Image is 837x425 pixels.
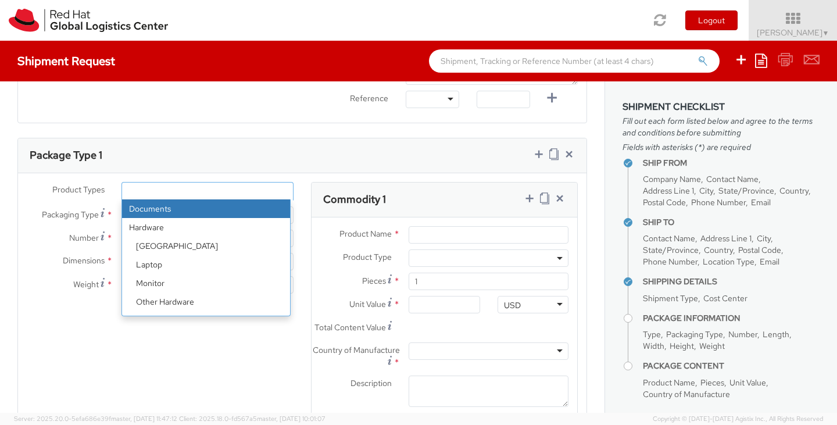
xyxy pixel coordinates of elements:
[63,255,105,266] span: Dimensions
[706,174,759,184] span: Contact Name
[643,389,730,399] span: Country of Manufacture
[700,377,724,388] span: Pieces
[703,293,747,303] span: Cost Center
[429,49,720,73] input: Shipment, Tracking or Reference Number (at least 4 chars)
[760,256,779,267] span: Email
[704,245,733,255] span: Country
[643,377,695,388] span: Product Name
[122,218,290,348] li: Hardware
[14,415,177,423] span: Server: 2025.20.0-5efa686e39f
[314,322,386,333] span: Total Content Value
[643,256,697,267] span: Phone Number
[763,329,789,340] span: Length
[30,149,102,161] h3: Package Type 1
[779,185,809,196] span: Country
[729,377,766,388] span: Unit Value
[129,255,290,274] li: Laptop
[349,299,386,309] span: Unit Value
[757,233,771,244] span: City
[703,256,754,267] span: Location Type
[643,277,820,286] h4: Shipping Details
[73,279,99,290] span: Weight
[643,174,701,184] span: Company Name
[670,341,694,351] span: Height
[42,209,99,220] span: Packaging Type
[350,93,388,103] span: Reference
[643,159,820,167] h4: Ship From
[653,415,823,424] span: Copyright © [DATE]-[DATE] Agistix Inc., All Rights Reserved
[643,218,820,227] h4: Ship To
[699,341,725,351] span: Weight
[122,218,290,237] strong: Hardware
[350,378,392,388] span: Description
[17,55,115,67] h4: Shipment Request
[643,341,664,351] span: Width
[111,415,177,423] span: master, [DATE] 11:47:12
[122,199,290,218] li: Documents
[700,233,752,244] span: Address Line 1
[822,28,829,38] span: ▼
[623,141,820,153] span: Fields with asterisks (*) are required
[728,329,757,340] span: Number
[69,233,99,243] span: Number
[179,415,325,423] span: Client: 2025.18.0-fd567a5
[129,274,290,292] li: Monitor
[751,197,771,208] span: Email
[643,197,686,208] span: Postal Code
[643,233,695,244] span: Contact Name
[643,293,698,303] span: Shipment Type
[343,252,392,262] span: Product Type
[685,10,738,30] button: Logout
[666,329,723,340] span: Packaging Type
[129,237,290,255] li: [GEOGRAPHIC_DATA]
[339,228,392,239] span: Product Name
[323,194,386,205] h3: Commodity 1
[643,329,661,340] span: Type
[313,345,400,355] span: Country of Manufacture
[623,102,820,112] h3: Shipment Checklist
[362,276,386,286] span: Pieces
[129,292,290,311] li: Other Hardware
[9,9,168,32] img: rh-logistics-00dfa346123c4ec078e1.svg
[699,185,713,196] span: City
[691,197,746,208] span: Phone Number
[643,362,820,370] h4: Package Content
[718,185,774,196] span: State/Province
[757,27,829,38] span: [PERSON_NAME]
[623,115,820,138] span: Fill out each form listed below and agree to the terms and conditions before submitting
[257,415,325,423] span: master, [DATE] 10:01:07
[643,185,694,196] span: Address Line 1
[504,299,521,311] div: USD
[52,184,105,195] span: Product Types
[129,311,290,330] li: Server
[643,245,699,255] span: State/Province
[643,314,820,323] h4: Package Information
[738,245,781,255] span: Postal Code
